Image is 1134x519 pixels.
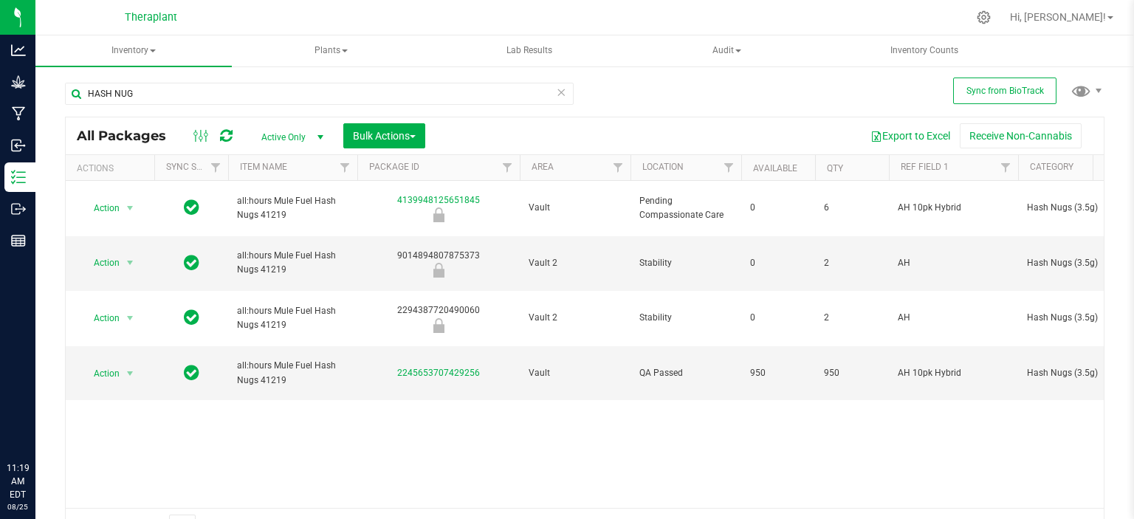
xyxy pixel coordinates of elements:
a: Category [1030,162,1073,172]
span: In Sync [184,197,199,218]
button: Bulk Actions [343,123,425,148]
span: Clear [556,83,566,102]
span: Inventory Counts [870,44,978,57]
iframe: Resource center [15,401,59,445]
span: Action [80,198,120,219]
span: Lab Results [487,44,572,57]
span: In Sync [184,307,199,328]
a: Filter [717,155,741,180]
a: Filter [204,155,228,180]
div: Newly Received [355,263,522,278]
span: 6 [824,201,880,215]
span: Audit [629,36,824,66]
span: 950 [824,366,880,380]
a: Plants [233,35,430,66]
span: select [121,308,140,329]
a: Audit [628,35,825,66]
span: Action [80,252,120,273]
span: 950 [750,366,806,380]
span: In Sync [184,362,199,383]
span: Action [80,308,120,329]
a: Filter [495,155,520,180]
span: 0 [750,201,806,215]
span: In Sync [184,252,199,273]
span: all:hours Mule Fuel Hash Nugs 41219 [237,249,348,277]
a: Sync Status [166,162,223,172]
a: Package ID [369,162,419,172]
span: Action [80,363,120,384]
inline-svg: Analytics [11,43,26,58]
span: Stability [639,311,732,325]
a: Location [642,162,684,172]
a: Inventory Counts [826,35,1023,66]
span: select [121,252,140,273]
span: QA Passed [639,366,732,380]
div: Newly Received [355,207,522,222]
span: Hi, [PERSON_NAME]! [1010,11,1106,23]
span: 2 [824,311,880,325]
span: Vault [529,201,622,215]
span: Plants [234,36,429,66]
span: all:hours Mule Fuel Hash Nugs 41219 [237,194,348,222]
a: Lab Results [431,35,628,66]
div: Manage settings [975,10,993,24]
a: 2245653707429256 [397,368,480,378]
a: Filter [606,155,630,180]
a: Ref Field 1 [901,162,949,172]
inline-svg: Grow [11,75,26,89]
a: Area [532,162,554,172]
span: Sync from BioTrack [966,86,1044,96]
inline-svg: Inbound [11,138,26,153]
span: Vault 2 [529,256,622,270]
span: 0 [750,256,806,270]
inline-svg: Outbound [11,202,26,216]
a: Filter [333,155,357,180]
span: Pending Compassionate Care [639,194,732,222]
inline-svg: Inventory [11,170,26,185]
span: select [121,198,140,219]
inline-svg: Manufacturing [11,106,26,121]
span: 0 [750,311,806,325]
button: Export to Excel [861,123,960,148]
div: Actions [77,163,148,173]
a: Inventory [35,35,232,66]
a: Filter [994,155,1018,180]
div: 2294387720490060 [355,303,522,332]
a: Item Name [240,162,287,172]
span: Stability [639,256,732,270]
span: All Packages [77,128,181,144]
p: 08/25 [7,501,29,512]
div: Newly Received [355,318,522,333]
a: Qty [827,163,843,173]
input: Search Package ID, Item Name, SKU, Lot or Part Number... [65,83,574,105]
p: 11:19 AM EDT [7,461,29,501]
span: select [121,363,140,384]
button: Receive Non-Cannabis [960,123,1082,148]
div: 9014894807875373 [355,249,522,278]
iframe: Resource center unread badge [44,399,61,416]
span: Vault [529,366,622,380]
button: Sync from BioTrack [953,78,1056,104]
span: AH [898,256,1009,270]
span: Theraplant [125,11,177,24]
span: all:hours Mule Fuel Hash Nugs 41219 [237,304,348,332]
span: Vault 2 [529,311,622,325]
span: 2 [824,256,880,270]
span: Bulk Actions [353,130,416,142]
span: all:hours Mule Fuel Hash Nugs 41219 [237,359,348,387]
span: AH 10pk Hybrid [898,366,1009,380]
span: AH 10pk Hybrid [898,201,1009,215]
a: 4139948125651845 [397,195,480,205]
span: AH [898,311,1009,325]
inline-svg: Reports [11,233,26,248]
a: Available [753,163,797,173]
